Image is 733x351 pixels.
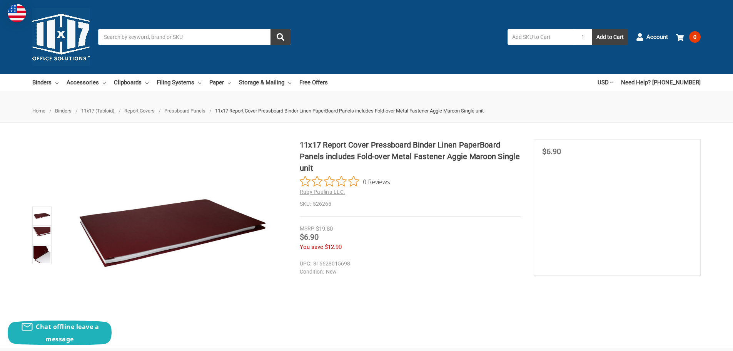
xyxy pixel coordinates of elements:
[325,244,342,250] span: $12.90
[592,29,628,45] button: Add to Cart
[300,260,311,268] dt: UPC:
[300,189,345,195] a: Ruby Paulina LLC.
[636,27,668,47] a: Account
[8,321,112,345] button: Chat offline leave a message
[646,33,668,42] span: Account
[36,322,99,343] span: Chat offline leave a message
[300,268,518,276] dd: New
[300,176,390,187] button: Rated 0 out of 5 stars from 0 reviews. Jump to reviews.
[670,330,733,351] iframe: Google Customer Reviews
[67,74,106,91] a: Accessories
[689,31,701,43] span: 0
[299,74,328,91] a: Free Offers
[316,225,333,232] span: $19.80
[215,108,484,114] span: 11x17 Report Cover Pressboard Binder Linen PaperBoard Panels includes Fold-over Metal Fastener Ag...
[300,232,319,242] span: $6.90
[209,74,231,91] a: Paper
[542,147,561,156] span: $6.90
[32,108,45,114] a: Home
[98,29,291,45] input: Search by keyword, brand or SKU
[676,27,701,47] a: 0
[363,176,390,187] span: 0 Reviews
[32,74,58,91] a: Binders
[157,74,201,91] a: Filing Systems
[300,260,518,268] dd: 816628015698
[124,108,155,114] a: Report Covers
[32,8,90,66] img: 11x17.com
[76,139,269,332] img: 11x17 Report Cover Pressboard Binder Linen PaperBoard Panels includes Fold-over Metal Fastener Ag...
[300,268,324,276] dt: Condition:
[55,108,72,114] a: Binders
[239,74,291,91] a: Storage & Mailing
[598,74,613,91] a: USD
[33,208,50,225] img: 11x17 Report Cover Pressboard Binder Linen PaperBoard Panels includes Fold-over Metal Fastener Ag...
[81,108,115,114] a: 11x17 (Tabloid)
[300,225,314,233] div: MSRP
[33,227,50,244] img: 11x17 Report Cover Pressboard Binder Linen PaperBoard Panels includes Fold-over Metal Fastener Ag...
[621,74,701,91] a: Need Help? [PHONE_NUMBER]
[114,74,149,91] a: Clipboards
[8,4,26,22] img: duty and tax information for United States
[508,29,574,45] input: Add SKU to Cart
[300,244,323,250] span: You save
[164,108,205,114] a: Pressboard Panels
[300,200,311,208] dt: SKU:
[300,139,521,174] h1: 11x17 Report Cover Pressboard Binder Linen PaperBoard Panels includes Fold-over Metal Fastener Ag...
[300,200,521,208] dd: 526265
[33,246,50,263] img: 11x17 Report Cover Pressboard Binder Linen PaperBoard Panels includes Fold-over Metal Fastener Ag...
